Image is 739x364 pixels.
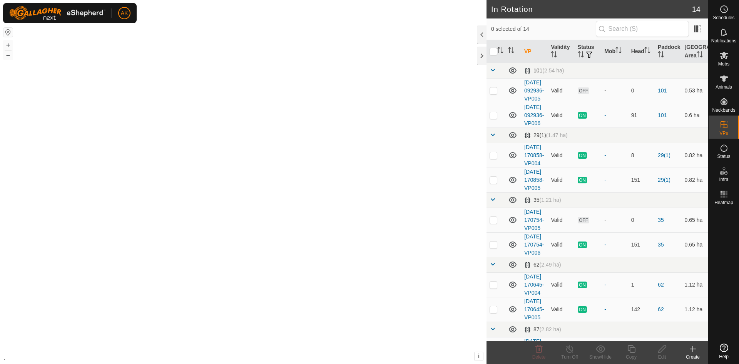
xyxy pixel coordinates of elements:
[615,48,622,54] p-sorticon: Activate to sort
[491,25,596,33] span: 0 selected of 14
[658,152,670,158] a: 29(1)
[658,112,667,118] a: 101
[524,132,568,139] div: 29(1)
[578,282,587,288] span: ON
[697,52,703,59] p-sorticon: Activate to sort
[9,6,105,20] img: Gallagher Logo
[601,40,628,63] th: Mob
[551,52,557,59] p-sorticon: Activate to sort
[524,326,561,333] div: 87
[548,103,574,127] td: Valid
[524,273,544,296] a: [DATE] 170645-VP004
[540,262,561,268] span: (2.49 ha)
[524,262,561,268] div: 62
[475,352,483,361] button: i
[524,298,544,320] a: [DATE] 170645-VP005
[548,40,574,63] th: Validity
[508,48,514,54] p-sorticon: Activate to sort
[677,354,708,361] div: Create
[548,297,574,322] td: Valid
[658,217,664,223] a: 35
[658,282,664,288] a: 62
[575,40,601,63] th: Status
[682,143,708,168] td: 0.82 ha
[682,297,708,322] td: 1.12 ha
[604,305,625,314] div: -
[578,152,587,159] span: ON
[3,28,13,37] button: Reset Map
[548,272,574,297] td: Valid
[716,85,732,89] span: Animals
[548,232,574,257] td: Valid
[497,48,503,54] p-sorticon: Activate to sort
[604,241,625,249] div: -
[524,67,564,74] div: 101
[604,151,625,159] div: -
[578,306,587,313] span: ON
[578,177,587,183] span: ON
[542,67,564,74] span: (2.54 ha)
[682,168,708,192] td: 0.82 ha
[682,78,708,103] td: 0.53 ha
[578,87,589,94] span: OFF
[524,144,544,166] a: [DATE] 170858-VP004
[604,111,625,119] div: -
[578,112,587,119] span: ON
[548,208,574,232] td: Valid
[3,50,13,60] button: –
[604,87,625,95] div: -
[719,131,728,136] span: VPs
[682,40,708,63] th: [GEOGRAPHIC_DATA] Area
[524,233,544,256] a: [DATE] 170754-VP006
[616,354,647,361] div: Copy
[719,177,728,182] span: Infra
[647,354,677,361] div: Edit
[628,78,655,103] td: 0
[604,216,625,224] div: -
[524,169,544,191] a: [DATE] 170858-VP005
[604,176,625,184] div: -
[628,208,655,232] td: 0
[578,242,587,248] span: ON
[712,108,735,112] span: Neckbands
[682,103,708,127] td: 0.6 ha
[682,208,708,232] td: 0.65 ha
[628,40,655,63] th: Head
[658,52,664,59] p-sorticon: Activate to sort
[540,326,561,332] span: (2.82 ha)
[692,3,701,15] span: 14
[578,217,589,223] span: OFF
[540,197,561,203] span: (1.21 ha)
[491,5,692,14] h2: In Rotation
[578,52,584,59] p-sorticon: Activate to sort
[524,197,561,203] div: 35
[546,132,568,138] span: (1.47 ha)
[524,209,544,231] a: [DATE] 170754-VP005
[628,143,655,168] td: 8
[213,354,242,361] a: Privacy Policy
[521,40,548,63] th: VP
[121,9,128,17] span: AK
[628,232,655,257] td: 151
[628,103,655,127] td: 91
[524,79,544,102] a: [DATE] 092936-VP005
[3,40,13,50] button: +
[524,104,544,126] a: [DATE] 092936-VP006
[719,354,729,359] span: Help
[532,354,546,360] span: Delete
[478,353,480,359] span: i
[714,200,733,205] span: Heatmap
[658,242,664,248] a: 35
[628,168,655,192] td: 151
[251,354,274,361] a: Contact Us
[628,297,655,322] td: 142
[604,281,625,289] div: -
[628,272,655,297] td: 1
[658,306,664,312] a: 62
[709,341,739,362] a: Help
[717,154,730,159] span: Status
[548,168,574,192] td: Valid
[585,354,616,361] div: Show/Hide
[655,40,681,63] th: Paddock
[548,143,574,168] td: Valid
